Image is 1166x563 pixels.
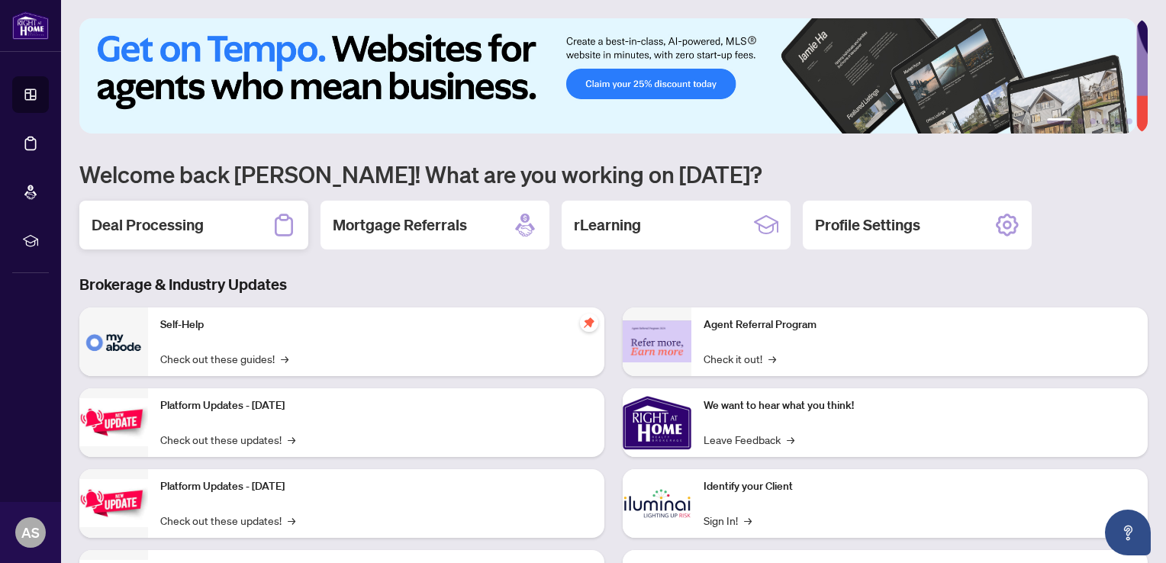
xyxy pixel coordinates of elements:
button: 6 [1126,118,1132,124]
a: Check out these updates!→ [160,512,295,529]
p: Platform Updates - [DATE] [160,478,592,495]
img: We want to hear what you think! [623,388,691,457]
img: Identify your Client [623,469,691,538]
a: Check out these updates!→ [160,431,295,448]
img: logo [12,11,49,40]
img: Platform Updates - July 8, 2025 [79,479,148,527]
img: Agent Referral Program [623,320,691,362]
span: AS [21,522,40,543]
img: Platform Updates - July 21, 2025 [79,398,148,446]
h1: Welcome back [PERSON_NAME]! What are you working on [DATE]? [79,159,1148,188]
img: Self-Help [79,307,148,376]
p: Agent Referral Program [704,317,1135,333]
button: 5 [1114,118,1120,124]
a: Check it out!→ [704,350,776,367]
p: Platform Updates - [DATE] [160,397,592,414]
h2: Mortgage Referrals [333,214,467,236]
span: → [281,350,288,367]
span: pushpin [580,314,598,332]
h2: Profile Settings [815,214,920,236]
a: Leave Feedback→ [704,431,794,448]
h3: Brokerage & Industry Updates [79,274,1148,295]
h2: rLearning [574,214,641,236]
button: 2 [1077,118,1084,124]
span: → [744,512,752,529]
span: → [787,431,794,448]
p: Identify your Client [704,478,1135,495]
h2: Deal Processing [92,214,204,236]
span: → [768,350,776,367]
a: Sign In!→ [704,512,752,529]
button: 3 [1090,118,1096,124]
p: Self-Help [160,317,592,333]
p: We want to hear what you think! [704,397,1135,414]
button: 1 [1047,118,1071,124]
button: 4 [1102,118,1108,124]
span: → [288,512,295,529]
span: → [288,431,295,448]
button: Open asap [1105,510,1151,555]
a: Check out these guides!→ [160,350,288,367]
img: Slide 0 [79,18,1136,134]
